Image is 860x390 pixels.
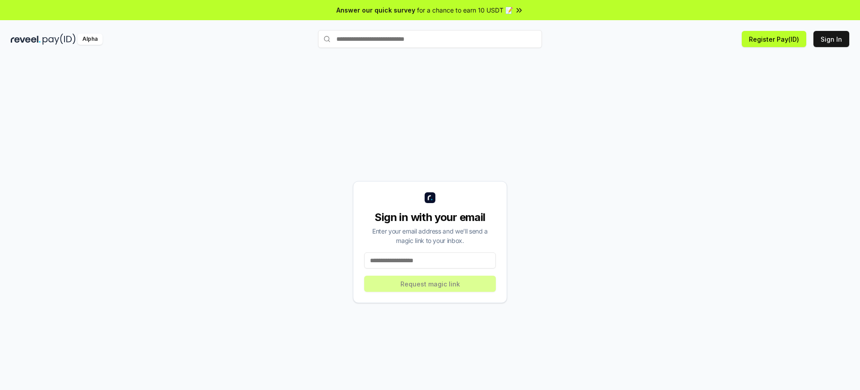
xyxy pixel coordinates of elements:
[11,34,41,45] img: reveel_dark
[742,31,806,47] button: Register Pay(ID)
[425,192,435,203] img: logo_small
[417,5,513,15] span: for a chance to earn 10 USDT 📝
[364,226,496,245] div: Enter your email address and we’ll send a magic link to your inbox.
[77,34,103,45] div: Alpha
[364,210,496,225] div: Sign in with your email
[813,31,849,47] button: Sign In
[43,34,76,45] img: pay_id
[336,5,415,15] span: Answer our quick survey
